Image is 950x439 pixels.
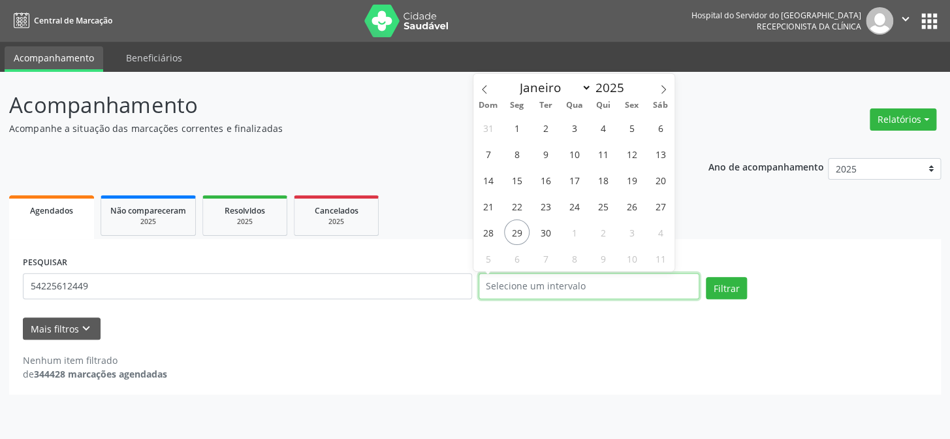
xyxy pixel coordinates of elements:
[9,89,661,122] p: Acompanhamento
[590,115,616,140] span: Setembro 4, 2025
[504,193,530,219] span: Setembro 22, 2025
[757,21,861,32] span: Recepcionista da clínica
[619,246,644,271] span: Outubro 10, 2025
[619,193,644,219] span: Setembro 26, 2025
[304,217,369,227] div: 2025
[562,193,587,219] span: Setembro 24, 2025
[475,115,501,140] span: Agosto 31, 2025
[79,321,93,336] i: keyboard_arrow_down
[560,101,588,110] span: Qua
[533,115,558,140] span: Setembro 2, 2025
[9,122,661,135] p: Acompanhe a situação das marcações correntes e finalizadas
[225,205,265,216] span: Resolvidos
[23,353,167,367] div: Nenhum item filtrado
[562,115,587,140] span: Setembro 3, 2025
[110,205,186,216] span: Não compareceram
[23,253,67,273] label: PESQUISAR
[533,219,558,245] span: Setembro 30, 2025
[870,108,936,131] button: Relatórios
[648,141,673,167] span: Setembro 13, 2025
[475,219,501,245] span: Setembro 28, 2025
[473,101,502,110] span: Dom
[648,219,673,245] span: Outubro 4, 2025
[706,277,747,299] button: Filtrar
[504,246,530,271] span: Outubro 6, 2025
[23,367,167,381] div: de
[619,167,644,193] span: Setembro 19, 2025
[502,101,531,110] span: Seg
[590,167,616,193] span: Setembro 18, 2025
[691,10,861,21] div: Hospital do Servidor do [GEOGRAPHIC_DATA]
[590,141,616,167] span: Setembro 11, 2025
[533,246,558,271] span: Outubro 7, 2025
[619,141,644,167] span: Setembro 12, 2025
[475,246,501,271] span: Outubro 5, 2025
[34,368,167,380] strong: 344428 marcações agendadas
[918,10,941,33] button: apps
[23,273,472,299] input: Nome, código do beneficiário ou CPF
[504,115,530,140] span: Setembro 1, 2025
[315,205,358,216] span: Cancelados
[533,141,558,167] span: Setembro 9, 2025
[212,217,277,227] div: 2025
[562,219,587,245] span: Outubro 1, 2025
[504,219,530,245] span: Setembro 29, 2025
[590,246,616,271] span: Outubro 9, 2025
[533,193,558,219] span: Setembro 23, 2025
[893,7,918,35] button: 
[590,193,616,219] span: Setembro 25, 2025
[562,141,587,167] span: Setembro 10, 2025
[588,101,617,110] span: Qui
[5,46,103,72] a: Acompanhamento
[110,217,186,227] div: 2025
[708,158,823,174] p: Ano de acompanhamento
[562,167,587,193] span: Setembro 17, 2025
[479,273,700,299] input: Selecione um intervalo
[590,219,616,245] span: Outubro 2, 2025
[533,167,558,193] span: Setembro 16, 2025
[619,219,644,245] span: Outubro 3, 2025
[562,246,587,271] span: Outubro 8, 2025
[475,193,501,219] span: Setembro 21, 2025
[617,101,646,110] span: Sex
[475,167,501,193] span: Setembro 14, 2025
[648,193,673,219] span: Setembro 27, 2025
[117,46,191,69] a: Beneficiários
[648,167,673,193] span: Setembro 20, 2025
[504,141,530,167] span: Setembro 8, 2025
[30,205,73,216] span: Agendados
[898,12,913,26] i: 
[34,15,112,26] span: Central de Marcação
[592,79,635,96] input: Year
[475,141,501,167] span: Setembro 7, 2025
[9,10,112,31] a: Central de Marcação
[646,101,674,110] span: Sáb
[648,115,673,140] span: Setembro 6, 2025
[23,317,101,340] button: Mais filtroskeyboard_arrow_down
[531,101,560,110] span: Ter
[866,7,893,35] img: img
[619,115,644,140] span: Setembro 5, 2025
[504,167,530,193] span: Setembro 15, 2025
[648,246,673,271] span: Outubro 11, 2025
[514,78,592,97] select: Month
